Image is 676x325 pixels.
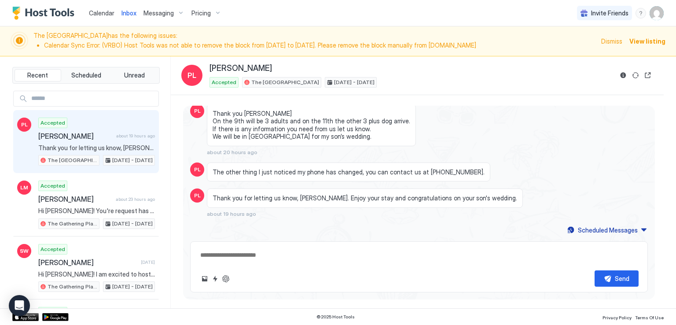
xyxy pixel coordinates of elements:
[63,69,110,81] button: Scheduled
[38,195,112,203] span: [PERSON_NAME]
[112,283,153,291] span: [DATE] - [DATE]
[636,8,646,18] div: menu
[33,32,596,51] span: The [GEOGRAPHIC_DATA] has the following issues:
[38,207,155,215] span: Hi [PERSON_NAME]! You're request has been approved, and feel free to reach out if you have any qu...
[635,312,664,321] a: Terms Of Use
[40,119,65,127] span: Accepted
[199,273,210,284] button: Upload image
[143,9,174,17] span: Messaging
[194,107,201,115] span: PL
[207,211,256,217] span: about 19 hours ago
[71,71,101,79] span: Scheduled
[124,71,145,79] span: Unread
[38,132,113,140] span: [PERSON_NAME]
[48,283,97,291] span: The Gathering Place
[650,6,664,20] div: User profile
[27,71,48,79] span: Recent
[591,9,628,17] span: Invite Friends
[9,295,30,316] div: Open Intercom Messenger
[89,8,114,18] a: Calendar
[21,121,28,129] span: PL
[618,70,628,81] button: Reservation information
[603,315,632,320] span: Privacy Policy
[213,194,517,202] span: Thank you for letting us know, [PERSON_NAME]. Enjoy your stay and congratulations on your son's w...
[187,70,196,81] span: PL
[112,220,153,228] span: [DATE] - [DATE]
[44,41,596,49] li: Calendar Sync Error: (VRBO) Host Tools was not able to remove the block from [DATE] to [DATE]. Pl...
[28,91,158,106] input: Input Field
[207,149,257,155] span: about 20 hours ago
[213,168,485,176] span: The other thing I just noticed my phone has changed, you can contact us at [PHONE_NUMBER].
[194,166,201,174] span: PL
[38,258,137,267] span: [PERSON_NAME]
[38,270,155,278] span: Hi [PERSON_NAME]! I am excited to host you at The Gathering Place! LOCATION: [STREET_ADDRESS] KEY...
[48,156,97,164] span: The [GEOGRAPHIC_DATA]
[89,9,114,17] span: Calendar
[12,67,160,84] div: tab-group
[603,312,632,321] a: Privacy Policy
[194,192,201,199] span: PL
[595,270,639,287] button: Send
[578,225,638,235] div: Scheduled Messages
[635,315,664,320] span: Terms Of Use
[615,274,629,283] div: Send
[38,144,155,152] span: Thank you for letting us know, [PERSON_NAME]. Enjoy your stay and congratulations on your son's w...
[643,70,653,81] button: Open reservation
[210,273,220,284] button: Quick reply
[48,220,97,228] span: The Gathering Place
[40,182,65,190] span: Accepted
[20,247,29,255] span: SW
[209,63,272,74] span: [PERSON_NAME]
[15,69,61,81] button: Recent
[116,133,155,139] span: about 19 hours ago
[121,9,136,17] span: Inbox
[112,156,153,164] span: [DATE] - [DATE]
[251,78,319,86] span: The [GEOGRAPHIC_DATA]
[601,37,622,46] div: Dismiss
[220,273,231,284] button: ChatGPT Auto Reply
[213,110,410,140] span: Thank you [PERSON_NAME] On the 9th will be 3 adults and on the 11th the other 3 plus dog arrive. ...
[212,78,236,86] span: Accepted
[566,224,648,236] button: Scheduled Messages
[630,70,641,81] button: Sync reservation
[316,314,355,320] span: © 2025 Host Tools
[141,259,155,265] span: [DATE]
[191,9,211,17] span: Pricing
[40,245,65,253] span: Accepted
[12,313,39,321] a: App Store
[111,69,158,81] button: Unread
[12,7,78,20] a: Host Tools Logo
[629,37,665,46] div: View listing
[334,78,375,86] span: [DATE] - [DATE]
[20,184,28,192] span: LM
[121,8,136,18] a: Inbox
[116,196,155,202] span: about 23 hours ago
[42,313,69,321] a: Google Play Store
